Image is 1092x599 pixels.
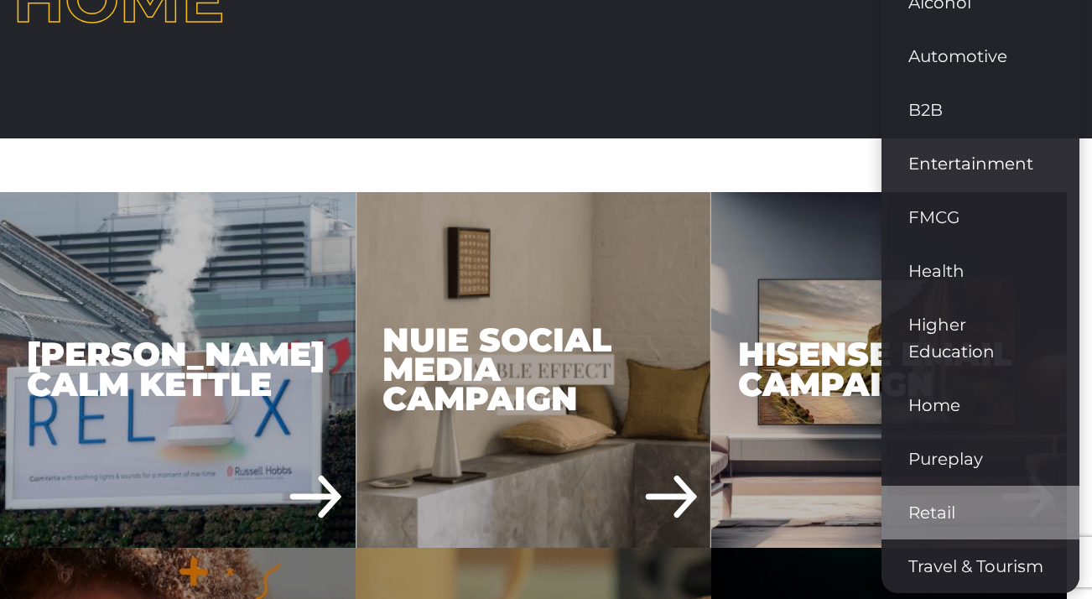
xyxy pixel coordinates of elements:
[881,244,1079,298] a: Health
[881,29,1079,83] a: Automotive
[881,378,1079,432] a: Home
[881,83,1079,137] a: B2B
[356,192,711,548] a: Nuie Social Media Campaign Nuie Social Media Campaign
[881,486,1079,539] a: Retail
[881,539,1079,593] a: Travel & Tourism
[881,298,1079,378] a: Higher Education
[881,432,1079,486] a: Pureplay
[881,137,1079,190] a: Entertainment
[711,192,1067,548] a: Hisense Email Campaign Hisense Email Campaign
[356,192,711,548] div: Nuie Social Media Campaign
[711,192,1067,548] div: Hisense Email Campaign
[881,190,1079,244] a: FMCG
